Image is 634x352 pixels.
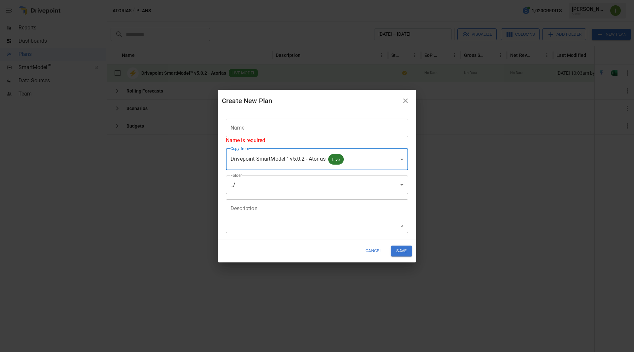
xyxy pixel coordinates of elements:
span: Name is required [226,137,265,143]
span: Drivepoint SmartModel™ v5.0.2 - Atorias [230,156,326,162]
div: Create New Plan [222,96,399,106]
span: Live [328,156,344,163]
label: Copy from [230,146,249,151]
div: ../ [226,176,408,194]
button: Save [391,246,412,256]
button: Cancel [361,246,386,256]
label: Folder [230,173,242,178]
